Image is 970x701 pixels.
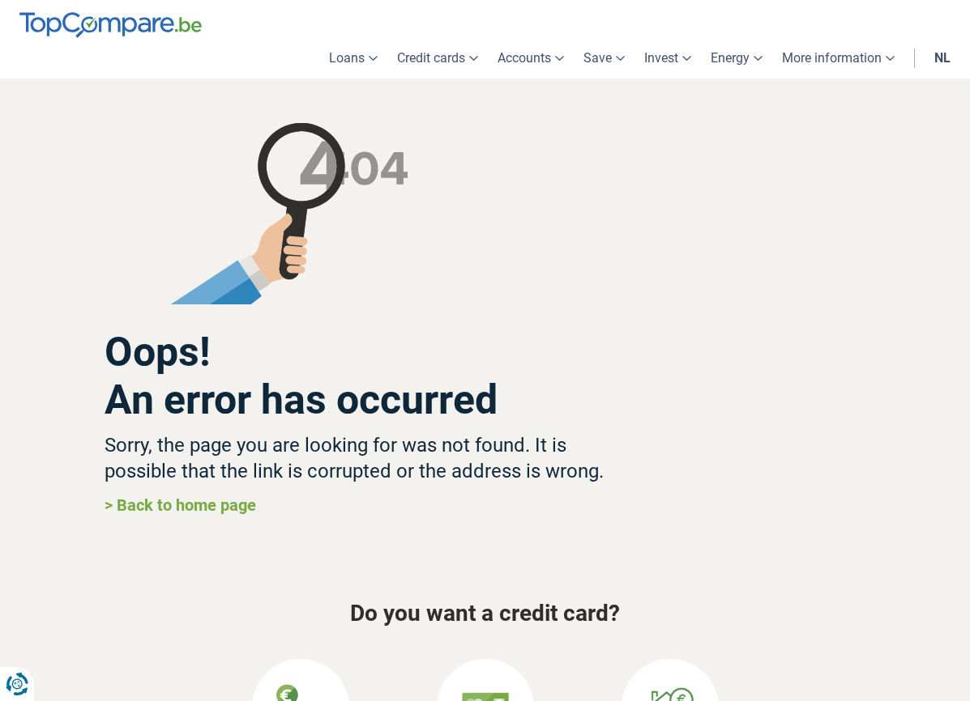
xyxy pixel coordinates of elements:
[105,329,605,424] h2: Oops! An error has occurred
[19,12,202,38] img: TopCompare
[488,38,574,79] a: Accounts
[105,432,605,484] h3: Sorry, the page you are looking for was not found. It is possible that the link is corrupted or t...
[105,601,866,627] h3: Do you want a credit card?
[169,123,407,304] img: Magnifying glass not found
[925,38,960,79] a: NL
[387,38,488,79] a: Credit cards
[574,38,635,79] a: Save
[319,38,387,79] a: Loans
[105,495,256,515] a: > Back to home page
[772,38,904,79] a: More information
[635,38,701,79] a: Invest
[701,38,772,79] a: Energy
